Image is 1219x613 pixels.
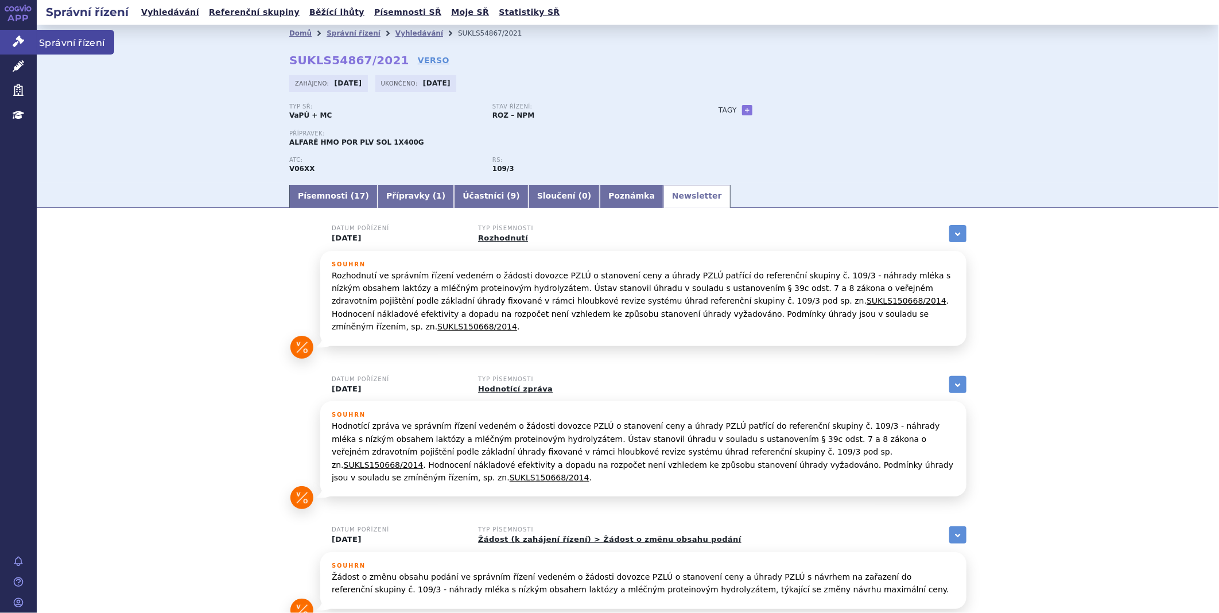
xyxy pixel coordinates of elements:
a: Žádost (k zahájení řízení) > Žádost o změnu obsahu podání [478,535,742,544]
span: Zahájeno: [295,79,331,88]
strong: SUKLS54867/2021 [289,53,409,67]
p: Žádost o změnu obsahu podání ve správním řízení vedeném o žádosti dovozce PZLÚ o stanovení ceny a... [332,571,955,596]
a: Účastníci (9) [454,185,528,208]
h3: Typ písemnosti [478,526,742,533]
span: 9 [511,191,517,200]
p: [DATE] [332,234,464,243]
p: [DATE] [332,385,464,394]
a: Běžící lhůty [306,5,368,20]
strong: [DATE] [423,79,451,87]
a: SUKLS150668/2014 [510,473,589,482]
a: Správní řízení [327,29,381,37]
a: zobrazit vše [949,225,966,242]
span: 0 [582,191,588,200]
strong: [DATE] [335,79,362,87]
a: + [742,105,752,115]
a: Referenční skupiny [205,5,303,20]
strong: VaPÚ + MC [289,111,332,119]
a: Rozhodnutí [478,234,528,242]
strong: POTRAVINY PRO ZVLÁŠTNÍ LÉKAŘSKÉ ÚČELY (PZLÚ) (ČESKÁ ATC SKUPINA) [289,165,315,173]
a: Statistiky SŘ [495,5,563,20]
p: Přípravek: [289,130,696,137]
a: VERSO [418,55,449,66]
span: Správní řízení [37,30,114,54]
a: Newsletter [663,185,731,208]
p: Stav řízení: [492,103,684,110]
a: Vyhledávání [395,29,443,37]
p: Rozhodnutí ve správním řízení vedeném o žádosti dovozce PZLÚ o stanovení ceny a úhrady PZLÚ patří... [332,269,955,333]
p: [DATE] [332,535,464,544]
span: ALFARÉ HMO POR PLV SOL 1X400G [289,138,424,146]
a: Moje SŘ [448,5,492,20]
a: Poznámka [600,185,663,208]
h3: Datum pořízení [332,225,464,232]
p: Typ SŘ: [289,103,481,110]
h2: Správní řízení [37,4,138,20]
a: Domů [289,29,312,37]
a: Písemnosti SŘ [371,5,445,20]
h3: Souhrn [332,412,955,418]
span: 17 [354,191,365,200]
li: SUKLS54867/2021 [458,25,537,42]
h3: Datum pořízení [332,376,464,383]
a: Vyhledávání [138,5,203,20]
a: Sloučení (0) [529,185,600,208]
a: Přípravky (1) [378,185,454,208]
h3: Typ písemnosti [478,225,610,232]
p: RS: [492,157,684,164]
strong: náhrady mléka s nízkým obsahem laktózy a mléčným proteinovým hydrolyzátem [492,165,514,173]
a: zobrazit vše [949,526,966,544]
p: Hodnotící zpráva ve správním řízení vedeném o žádosti dovozce PZLÚ o stanovení ceny a úhrady PZLÚ... [332,420,955,484]
p: ATC: [289,157,481,164]
h3: Souhrn [332,261,955,268]
h3: Souhrn [332,562,955,569]
span: Ukončeno: [381,79,420,88]
h3: Datum pořízení [332,526,464,533]
h3: Tagy [719,103,737,117]
span: 1 [436,191,442,200]
a: SUKLS150668/2014 [437,322,517,331]
a: SUKLS150668/2014 [867,296,946,305]
a: SUKLS150668/2014 [344,460,424,470]
strong: ROZ – NPM [492,111,534,119]
h3: Typ písemnosti [478,376,610,383]
a: zobrazit vše [949,376,966,393]
a: Písemnosti (17) [289,185,378,208]
a: Hodnotící zpráva [478,385,553,393]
